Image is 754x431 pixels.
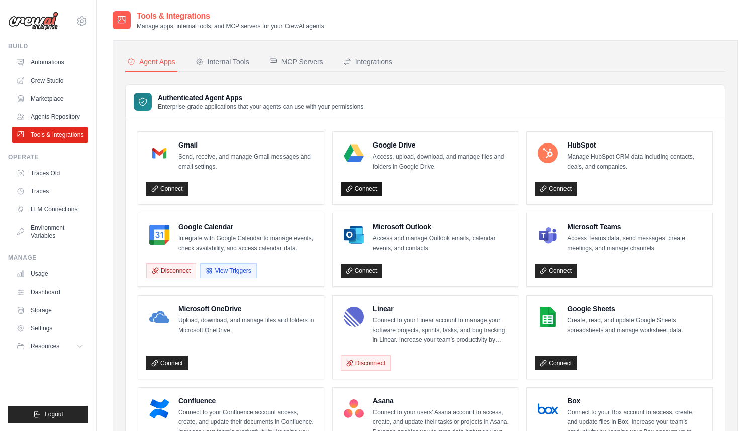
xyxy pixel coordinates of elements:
a: Traces [12,183,88,199]
a: Connect [146,182,188,196]
button: View Triggers [200,263,256,278]
img: Google Sheets Logo [538,307,558,327]
img: Gmail Logo [149,143,169,163]
a: LLM Connections [12,201,88,218]
img: Logo [8,12,58,31]
h4: Google Drive [373,140,510,150]
h4: Linear [373,304,510,314]
a: Dashboard [12,284,88,300]
p: Enterprise-grade applications that your agents can use with your permissions [158,103,364,111]
span: Logout [45,410,63,418]
h3: Authenticated Agent Apps [158,93,364,103]
h4: Google Calendar [178,222,316,232]
button: Integrations [341,53,394,72]
button: MCP Servers [267,53,325,72]
p: Access Teams data, send messages, create meetings, and manage channels. [567,234,704,253]
div: MCP Servers [269,57,323,67]
button: Logout [8,406,88,423]
a: Connect [535,356,577,370]
p: Access and manage Outlook emails, calendar events, and contacts. [373,234,510,253]
a: Agents Repository [12,109,88,125]
img: Asana Logo [344,399,364,419]
a: Storage [12,302,88,318]
span: Resources [31,342,59,350]
button: Resources [12,338,88,354]
img: Box Logo [538,399,558,419]
div: Build [8,42,88,50]
div: Operate [8,153,88,161]
h4: Microsoft Outlook [373,222,510,232]
p: Manage HubSpot CRM data including contacts, deals, and companies. [567,152,704,172]
img: Microsoft Outlook Logo [344,225,364,245]
a: Connect [341,264,383,278]
a: Connect [535,264,577,278]
a: Automations [12,54,88,70]
h4: Box [567,396,704,406]
h4: HubSpot [567,140,704,150]
button: Internal Tools [194,53,251,72]
img: Microsoft Teams Logo [538,225,558,245]
p: Access, upload, download, and manage files and folders in Google Drive. [373,152,510,172]
p: Integrate with Google Calendar to manage events, check availability, and access calendar data. [178,234,316,253]
img: Google Calendar Logo [149,225,169,245]
div: Agent Apps [127,57,175,67]
p: Upload, download, and manage files and folders in Microsoft OneDrive. [178,316,316,335]
img: Linear Logo [344,307,364,327]
p: Manage apps, internal tools, and MCP servers for your CrewAI agents [137,22,324,30]
div: Internal Tools [196,57,249,67]
h4: Confluence [178,396,316,406]
h2: Tools & Integrations [137,10,324,22]
a: Settings [12,320,88,336]
img: HubSpot Logo [538,143,558,163]
a: Marketplace [12,91,88,107]
a: Traces Old [12,165,88,181]
h4: Google Sheets [567,304,704,314]
button: Agent Apps [125,53,177,72]
h4: Microsoft OneDrive [178,304,316,314]
p: Send, receive, and manage Gmail messages and email settings. [178,152,316,172]
a: Environment Variables [12,220,88,244]
h4: Gmail [178,140,316,150]
button: Disconnect [341,355,391,371]
a: Usage [12,266,88,282]
button: Disconnect [146,263,196,278]
a: Connect [146,356,188,370]
h4: Asana [373,396,510,406]
div: Integrations [343,57,392,67]
img: Microsoft OneDrive Logo [149,307,169,327]
img: Confluence Logo [149,399,169,419]
a: Crew Studio [12,73,88,89]
a: Connect [535,182,577,196]
a: Tools & Integrations [12,127,88,143]
p: Connect to your Linear account to manage your software projects, sprints, tasks, and bug tracking... [373,316,510,345]
img: Google Drive Logo [344,143,364,163]
p: Create, read, and update Google Sheets spreadsheets and manage worksheet data. [567,316,704,335]
div: Manage [8,254,88,262]
a: Connect [341,182,383,196]
h4: Microsoft Teams [567,222,704,232]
